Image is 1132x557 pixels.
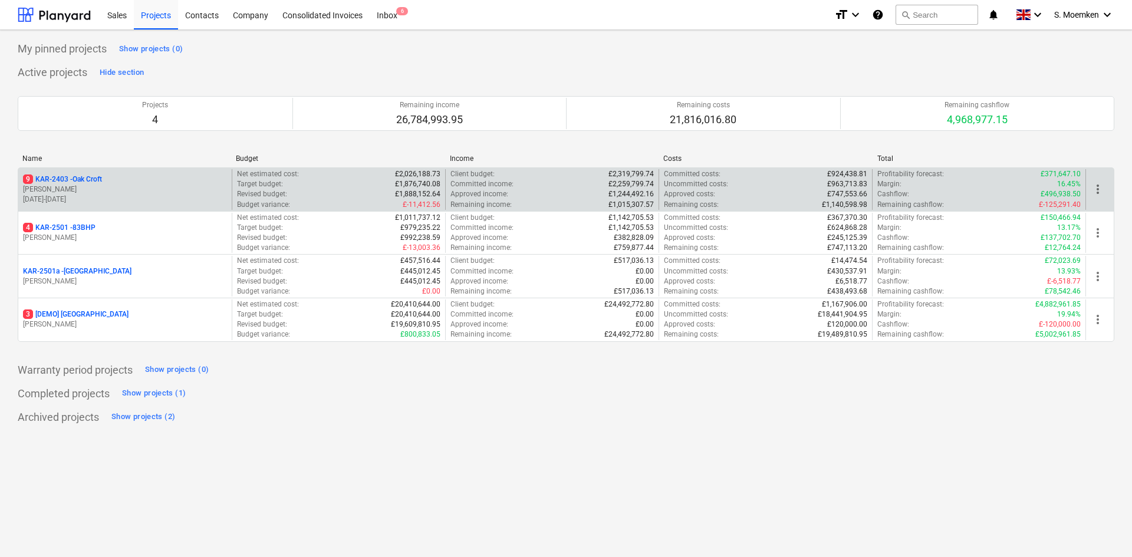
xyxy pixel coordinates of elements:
p: Approved costs : [664,319,715,329]
p: 26,784,993.95 [396,113,463,127]
p: Committed costs : [664,299,720,309]
p: KAR-2501a - [GEOGRAPHIC_DATA] [23,266,131,276]
p: Budget variance : [237,329,290,340]
p: Remaining costs [670,100,736,110]
p: £24,492,772.80 [604,299,654,309]
p: Uncommitted costs : [664,179,728,189]
p: Remaining cashflow : [877,243,944,253]
div: Costs [663,154,867,163]
p: KAR-2403 - Oak Croft [23,174,102,184]
p: Budget variance : [237,243,290,253]
p: 16.45% [1057,179,1081,189]
p: £747,113.20 [827,243,867,253]
p: Net estimated cost : [237,299,299,309]
p: £-6,518.77 [1047,276,1081,286]
p: My pinned projects [18,42,107,56]
p: £1,244,492.16 [608,189,654,199]
p: £137,702.70 [1041,233,1081,243]
p: [PERSON_NAME] [23,319,227,329]
p: Margin : [877,309,901,319]
p: Remaining costs : [664,329,719,340]
p: Revised budget : [237,233,287,243]
p: 4,968,977.15 [945,113,1009,127]
p: £496,938.50 [1041,189,1081,199]
p: £0.00 [636,266,654,276]
p: Remaining cashflow : [877,200,944,210]
div: Income [450,154,654,163]
p: £624,868.28 [827,223,867,233]
p: £979,235.22 [400,223,440,233]
p: £20,410,644.00 [391,309,440,319]
p: Archived projects [18,410,99,424]
p: £0.00 [636,319,654,329]
p: Target budget : [237,309,283,319]
p: Committed income : [450,179,514,189]
p: £1,015,307.57 [608,200,654,210]
p: £963,713.83 [827,179,867,189]
p: Committed income : [450,223,514,233]
span: 9 [23,174,33,184]
div: 3[DEMO] [GEOGRAPHIC_DATA][PERSON_NAME] [23,309,227,329]
p: Margin : [877,266,901,276]
i: notifications [988,8,999,22]
p: £517,036.13 [614,256,654,266]
p: Client budget : [450,169,495,179]
p: 21,816,016.80 [670,113,736,127]
p: Remaining income : [450,286,512,296]
p: Remaining income [396,100,463,110]
p: Revised budget : [237,319,287,329]
p: £1,011,737.12 [395,213,440,223]
button: Show projects (0) [142,361,212,380]
p: Approved costs : [664,233,715,243]
p: Approved costs : [664,276,715,286]
p: £371,647.10 [1041,169,1081,179]
p: £-125,291.40 [1039,200,1081,210]
p: Margin : [877,223,901,233]
span: more_vert [1091,182,1105,196]
p: Uncommitted costs : [664,309,728,319]
p: Remaining cashflow [945,100,1009,110]
p: £2,259,799.74 [608,179,654,189]
p: £992,238.59 [400,233,440,243]
p: £924,438.81 [827,169,867,179]
span: 3 [23,309,33,319]
p: Approved income : [450,233,508,243]
i: format_size [834,8,848,22]
p: £382,828.09 [614,233,654,243]
p: £1,888,152.64 [395,189,440,199]
p: £-120,000.00 [1039,319,1081,329]
p: £5,002,961.85 [1035,329,1081,340]
p: KAR-2501 - 83BHP [23,223,96,233]
p: Budget variance : [237,286,290,296]
p: Warranty period projects [18,363,133,377]
div: Show projects (1) [122,387,186,400]
div: Show projects (0) [119,42,183,56]
p: £0.00 [636,276,654,286]
button: Show projects (1) [119,384,189,403]
p: Profitability forecast : [877,213,944,223]
p: [PERSON_NAME] [23,276,227,286]
p: Client budget : [450,256,495,266]
p: 13.17% [1057,223,1081,233]
i: keyboard_arrow_down [1100,8,1114,22]
div: Show projects (0) [145,363,209,377]
i: keyboard_arrow_down [1031,8,1045,22]
p: 19.94% [1057,309,1081,319]
p: Cashflow : [877,189,909,199]
p: £1,167,906.00 [822,299,867,309]
p: Revised budget : [237,276,287,286]
span: more_vert [1091,312,1105,327]
p: £18,441,904.95 [818,309,867,319]
p: Committed income : [450,266,514,276]
p: Remaining costs : [664,286,719,296]
p: [PERSON_NAME] [23,184,227,195]
button: Search [896,5,978,25]
p: Remaining costs : [664,200,719,210]
p: £4,882,961.85 [1035,299,1081,309]
p: Client budget : [450,213,495,223]
p: Revised budget : [237,189,287,199]
iframe: Chat Widget [1073,500,1132,557]
p: £457,516.44 [400,256,440,266]
p: £1,876,740.08 [395,179,440,189]
p: £19,609,810.95 [391,319,440,329]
